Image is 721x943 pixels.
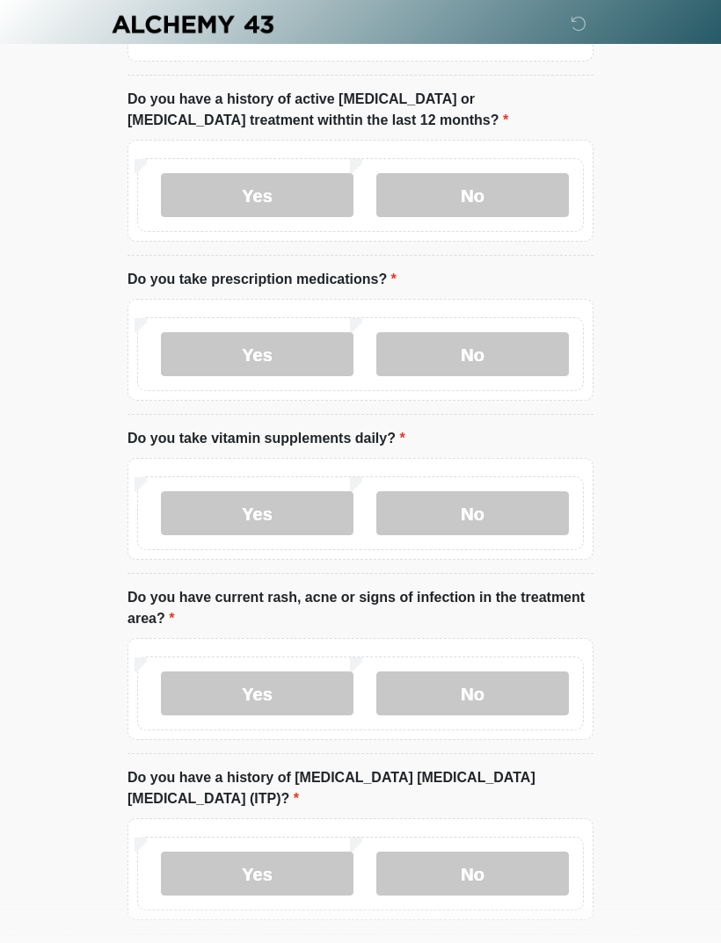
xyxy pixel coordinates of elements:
[161,173,353,217] label: Yes
[127,428,405,449] label: Do you take vitamin supplements daily?
[376,173,569,217] label: No
[161,332,353,376] label: Yes
[161,671,353,715] label: Yes
[127,587,594,629] label: Do you have current rash, acne or signs of infection in the treatment area?
[127,269,397,290] label: Do you take prescription medications?
[127,89,594,131] label: Do you have a history of active [MEDICAL_DATA] or [MEDICAL_DATA] treatment withtin the last 12 mo...
[376,671,569,715] label: No
[376,852,569,896] label: No
[127,767,594,809] label: Do you have a history of [MEDICAL_DATA] [MEDICAL_DATA] [MEDICAL_DATA] (ITP)?
[376,332,569,376] label: No
[161,491,353,535] label: Yes
[161,852,353,896] label: Yes
[110,13,275,35] img: Alchemy 43 Logo
[376,491,569,535] label: No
